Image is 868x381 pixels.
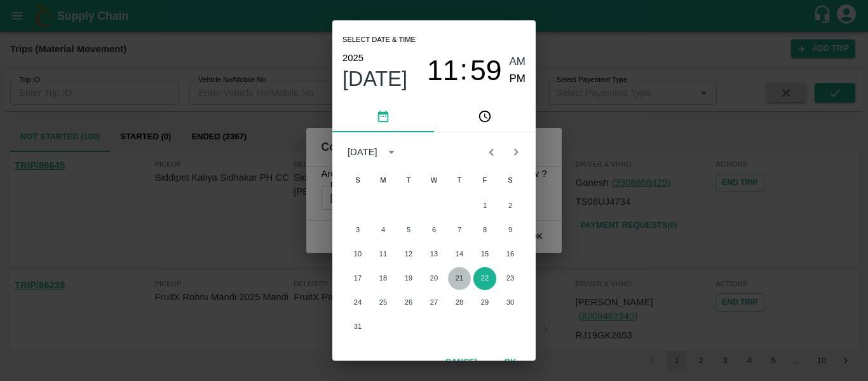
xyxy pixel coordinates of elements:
[423,243,445,266] button: 13
[397,168,420,193] span: Tuesday
[427,53,459,87] button: 11
[397,219,420,242] button: 5
[499,243,522,266] button: 16
[499,291,522,314] button: 30
[499,219,522,242] button: 9
[372,168,395,193] span: Monday
[342,66,407,92] button: [DATE]
[423,168,445,193] span: Wednesday
[499,168,522,193] span: Saturday
[440,351,485,373] button: Cancel
[372,267,395,290] button: 18
[346,243,369,266] button: 10
[346,168,369,193] span: Sunday
[448,219,471,242] button: 7
[372,243,395,266] button: 11
[346,315,369,338] button: 31
[460,53,468,87] span: :
[423,291,445,314] button: 27
[346,219,369,242] button: 3
[427,54,459,87] span: 11
[504,140,528,164] button: Next month
[381,142,402,162] button: calendar view is open, switch to year view
[434,102,536,132] button: pick time
[448,243,471,266] button: 14
[448,291,471,314] button: 28
[332,102,434,132] button: pick date
[397,243,420,266] button: 12
[397,291,420,314] button: 26
[499,195,522,218] button: 2
[470,54,502,87] span: 59
[499,267,522,290] button: 23
[372,219,395,242] button: 4
[473,168,496,193] span: Friday
[397,267,420,290] button: 19
[346,291,369,314] button: 24
[479,140,503,164] button: Previous month
[342,31,416,50] span: Select date & time
[473,195,496,218] button: 1
[510,53,526,71] button: AM
[448,168,471,193] span: Thursday
[473,219,496,242] button: 8
[372,291,395,314] button: 25
[448,267,471,290] button: 21
[473,243,496,266] button: 15
[423,219,445,242] button: 6
[346,267,369,290] button: 17
[423,267,445,290] button: 20
[510,71,526,88] button: PM
[490,351,531,373] button: OK
[342,50,363,66] button: 2025
[473,291,496,314] button: 29
[473,267,496,290] button: 22
[348,145,377,159] div: [DATE]
[470,53,502,87] button: 59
